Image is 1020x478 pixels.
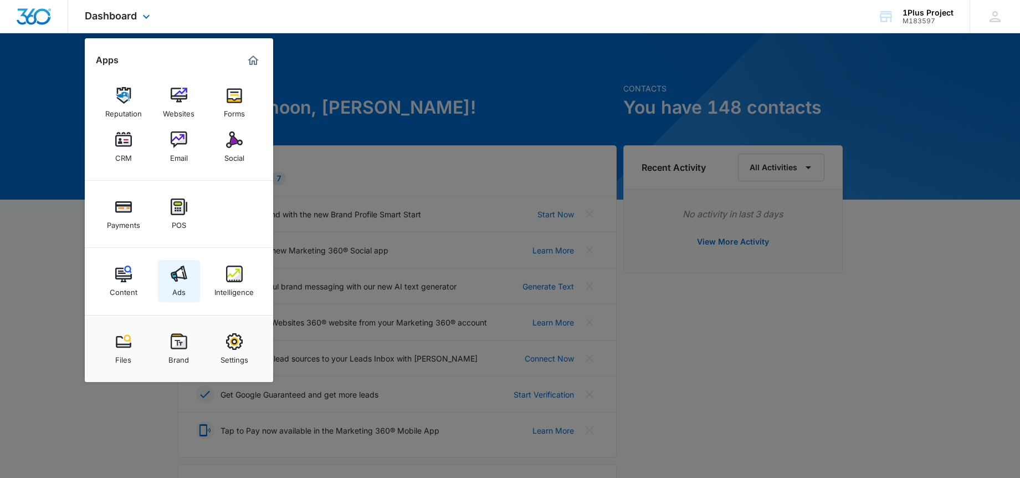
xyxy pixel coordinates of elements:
a: Marketing 360® Dashboard [244,52,262,69]
div: Email [170,148,188,162]
div: Brand [168,350,189,364]
span: Dashboard [85,10,137,22]
a: Settings [213,328,255,370]
div: Content [110,282,137,297]
div: Settings [221,350,248,364]
a: Payments [102,193,145,235]
a: Email [158,126,200,168]
div: account name [903,8,954,17]
a: Intelligence [213,260,255,302]
div: Payments [107,215,140,230]
div: Social [224,148,244,162]
a: Reputation [102,82,145,124]
div: account id [903,17,954,25]
a: Content [102,260,145,302]
div: Ads [172,282,186,297]
div: POS [172,215,186,230]
a: Ads [158,260,200,302]
a: Social [213,126,255,168]
a: Files [102,328,145,370]
h2: Apps [96,55,119,65]
a: CRM [102,126,145,168]
a: POS [158,193,200,235]
div: Websites [163,104,194,118]
a: Websites [158,82,200,124]
a: Brand [158,328,200,370]
div: Forms [224,104,245,118]
div: CRM [115,148,132,162]
div: Reputation [105,104,142,118]
a: Forms [213,82,255,124]
div: Files [115,350,131,364]
div: Intelligence [214,282,254,297]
